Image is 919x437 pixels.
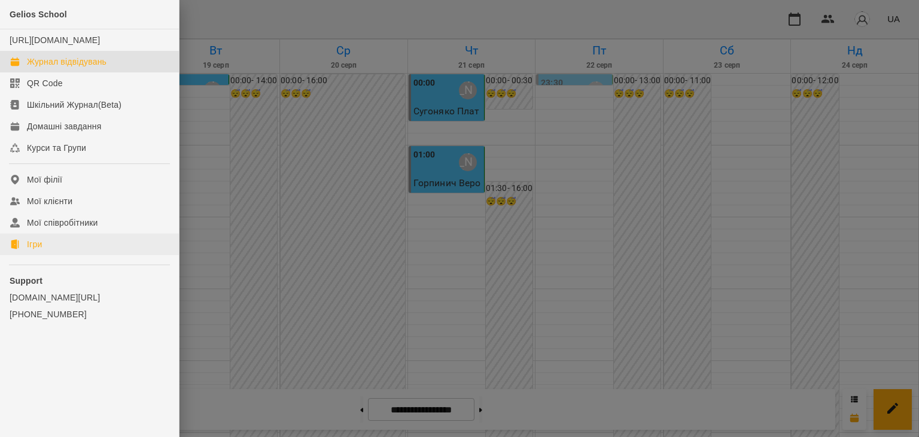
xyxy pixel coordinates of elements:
[27,217,98,229] div: Мої співробітники
[27,120,101,132] div: Домашні завдання
[27,56,106,68] div: Журнал відвідувань
[10,10,67,19] span: Gelios School
[27,99,121,111] div: Шкільний Журнал(Beta)
[27,238,42,250] div: Ігри
[27,174,62,186] div: Мої філії
[10,292,169,304] a: [DOMAIN_NAME][URL]
[27,195,72,207] div: Мої клієнти
[10,275,169,287] p: Support
[10,308,169,320] a: [PHONE_NUMBER]
[10,35,100,45] a: [URL][DOMAIN_NAME]
[27,142,86,154] div: Курси та Групи
[27,77,63,89] div: QR Code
